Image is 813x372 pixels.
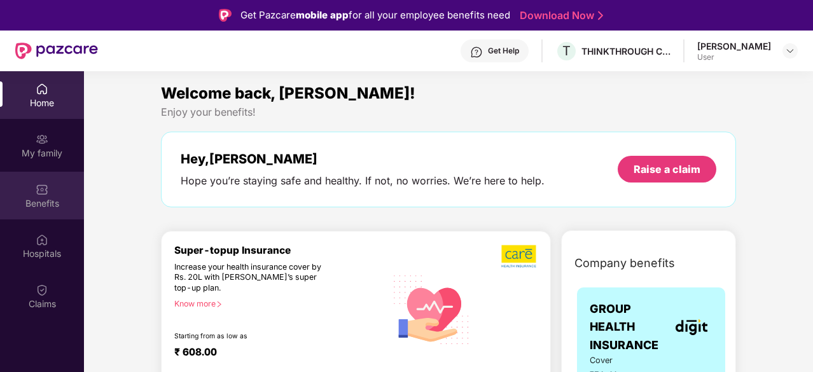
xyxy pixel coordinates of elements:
div: Increase your health insurance cover by Rs. 20L with [PERSON_NAME]’s super top-up plan. [174,262,331,294]
img: b5dec4f62d2307b9de63beb79f102df3.png [501,244,538,268]
div: Super-topup Insurance [174,244,386,256]
img: svg+xml;base64,PHN2ZyBpZD0iQ2xhaW0iIHhtbG5zPSJodHRwOi8vd3d3LnczLm9yZy8yMDAwL3N2ZyIgd2lkdGg9IjIwIi... [36,284,48,296]
img: Logo [219,9,232,22]
div: Hope you’re staying safe and healthy. If not, no worries. We’re here to help. [181,174,545,188]
img: svg+xml;base64,PHN2ZyBpZD0iSG9tZSIgeG1sbnM9Imh0dHA6Ly93d3cudzMub3JnLzIwMDAvc3ZnIiB3aWR0aD0iMjAiIG... [36,83,48,95]
img: Stroke [598,9,603,22]
img: svg+xml;base64,PHN2ZyB3aWR0aD0iMjAiIGhlaWdodD0iMjAiIHZpZXdCb3g9IjAgMCAyMCAyMCIgZmlsbD0ibm9uZSIgeG... [36,133,48,146]
span: Cover [590,354,636,367]
div: Hey, [PERSON_NAME] [181,151,545,167]
img: svg+xml;base64,PHN2ZyB4bWxucz0iaHR0cDovL3d3dy53My5vcmcvMjAwMC9zdmciIHhtbG5zOnhsaW5rPSJodHRwOi8vd3... [386,263,477,355]
div: THINKTHROUGH CONSULTING PRIVATE LIMITED [581,45,671,57]
div: User [697,52,771,62]
img: svg+xml;base64,PHN2ZyBpZD0iQmVuZWZpdHMiIHhtbG5zPSJodHRwOi8vd3d3LnczLm9yZy8yMDAwL3N2ZyIgd2lkdGg9Ij... [36,183,48,196]
div: ₹ 608.00 [174,346,373,361]
img: insurerLogo [676,319,707,335]
span: GROUP HEALTH INSURANCE [590,300,671,354]
span: T [562,43,571,59]
img: svg+xml;base64,PHN2ZyBpZD0iSGVscC0zMngzMiIgeG1sbnM9Imh0dHA6Ly93d3cudzMub3JnLzIwMDAvc3ZnIiB3aWR0aD... [470,46,483,59]
img: New Pazcare Logo [15,43,98,59]
div: Enjoy your benefits! [161,106,736,119]
div: [PERSON_NAME] [697,40,771,52]
span: Welcome back, [PERSON_NAME]! [161,84,415,102]
strong: mobile app [296,9,349,21]
div: Get Help [488,46,519,56]
span: right [216,301,223,308]
div: Raise a claim [634,162,700,176]
div: Starting from as low as [174,332,332,341]
img: svg+xml;base64,PHN2ZyBpZD0iRHJvcGRvd24tMzJ4MzIiIHhtbG5zPSJodHRwOi8vd3d3LnczLm9yZy8yMDAwL3N2ZyIgd2... [785,46,795,56]
div: Know more [174,299,379,308]
a: Download Now [520,9,599,22]
img: svg+xml;base64,PHN2ZyBpZD0iSG9zcGl0YWxzIiB4bWxucz0iaHR0cDovL3d3dy53My5vcmcvMjAwMC9zdmciIHdpZHRoPS... [36,233,48,246]
div: Get Pazcare for all your employee benefits need [240,8,510,23]
span: Company benefits [574,254,675,272]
